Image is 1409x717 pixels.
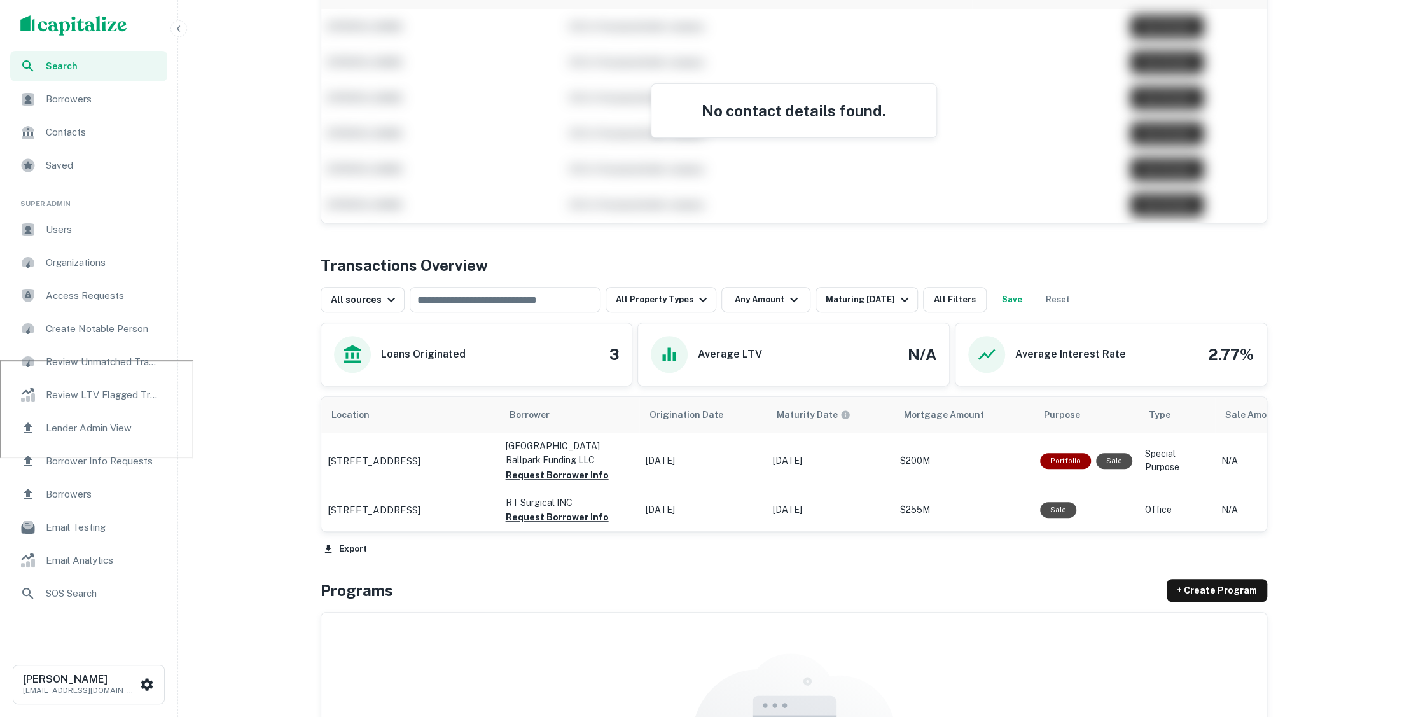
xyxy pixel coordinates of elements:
[606,287,716,312] button: All Property Types
[900,503,1027,517] p: $255M
[46,387,160,403] span: Review LTV Flagged Transactions
[10,314,167,344] a: Create Notable Person
[10,150,167,181] a: Saved
[510,407,550,422] span: Borrower
[1225,407,1298,422] span: Sale Amount
[499,397,639,433] th: Borrower
[609,343,619,366] h4: 3
[328,503,493,518] a: [STREET_ADDRESS]
[10,51,167,81] div: Search
[46,553,160,568] span: Email Analytics
[1221,503,1323,517] p: N/A
[10,578,167,609] a: SOS Search
[46,354,160,370] span: Review Unmatched Transactions
[23,674,137,685] h6: [PERSON_NAME]
[46,92,160,107] span: Borrowers
[923,287,987,312] button: All Filters
[10,117,167,148] a: Contacts
[1096,453,1132,469] div: Sale
[321,397,499,433] th: Location
[10,183,167,214] li: Super Admin
[777,408,850,422] div: Maturity dates displayed may be estimated. Please contact the lender for the most accurate maturi...
[46,255,160,270] span: Organizations
[10,214,167,245] a: Users
[328,503,420,518] p: [STREET_ADDRESS]
[506,468,609,483] button: Request Borrower Info
[777,408,867,422] span: Maturity dates displayed may be estimated. Please contact the lender for the most accurate maturi...
[1015,347,1126,362] h6: Average Interest Rate
[321,579,393,602] h4: Programs
[10,512,167,543] a: Email Testing
[1034,397,1139,433] th: Purpose
[46,586,160,601] span: SOS Search
[46,158,160,173] span: Saved
[767,397,894,433] th: Maturity dates displayed may be estimated. Please contact the lender for the most accurate maturi...
[646,503,760,517] p: [DATE]
[773,503,887,517] p: [DATE]
[46,520,160,535] span: Email Testing
[1149,407,1170,422] span: Type
[46,288,160,303] span: Access Requests
[10,545,167,576] a: Email Analytics
[1215,397,1329,433] th: Sale Amount
[46,321,160,337] span: Create Notable Person
[23,685,137,696] p: [EMAIL_ADDRESS][DOMAIN_NAME]
[1139,397,1215,433] th: Type
[904,407,1001,422] span: Mortgage Amount
[1040,502,1076,518] div: Sale
[649,407,740,422] span: Origination Date
[908,343,936,366] h4: N/A
[331,292,399,307] div: All sources
[1167,579,1267,602] a: + Create Program
[10,446,167,477] a: Borrower Info Requests
[506,510,609,525] button: Request Borrower Info
[1145,447,1209,474] p: Special Purpose
[10,84,167,115] a: Borrowers
[506,439,633,467] p: [GEOGRAPHIC_DATA] Ballpark Funding LLC
[46,421,160,436] span: Lender Admin View
[1038,287,1078,312] button: Reset
[46,59,160,73] span: Search
[13,665,165,704] button: [PERSON_NAME][EMAIL_ADDRESS][DOMAIN_NAME]
[667,99,921,122] h4: No contact details found.
[331,407,386,422] span: Location
[826,292,912,307] div: Maturing [DATE]
[646,454,760,468] p: [DATE]
[20,15,127,36] img: capitalize-logo.png
[10,413,167,443] a: Lender Admin View
[321,539,370,559] button: Export
[773,454,887,468] p: [DATE]
[721,287,810,312] button: Any Amount
[321,397,1267,531] div: scrollable content
[328,454,420,469] p: [STREET_ADDRESS]
[992,287,1032,312] button: Save your search to get updates of matches that match your search criteria.
[10,281,167,311] a: Access Requests
[1040,453,1091,469] div: This is a portfolio loan with 3 properties
[10,380,167,410] div: Review LTV Flagged Transactions
[639,397,767,433] th: Origination Date
[698,347,762,362] h6: Average LTV
[506,496,633,510] p: RT Surgical INC
[777,408,838,422] h6: Maturity Date
[46,487,160,502] span: Borrowers
[1145,503,1209,517] p: Office
[1345,615,1409,676] iframe: Chat Widget
[381,347,466,362] h6: Loans Originated
[816,287,918,312] button: Maturing [DATE]
[10,479,167,510] a: Borrowers
[894,397,1034,433] th: Mortgage Amount
[46,454,160,469] span: Borrower Info Requests
[10,247,167,278] a: Organizations
[10,347,167,377] a: Review Unmatched Transactions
